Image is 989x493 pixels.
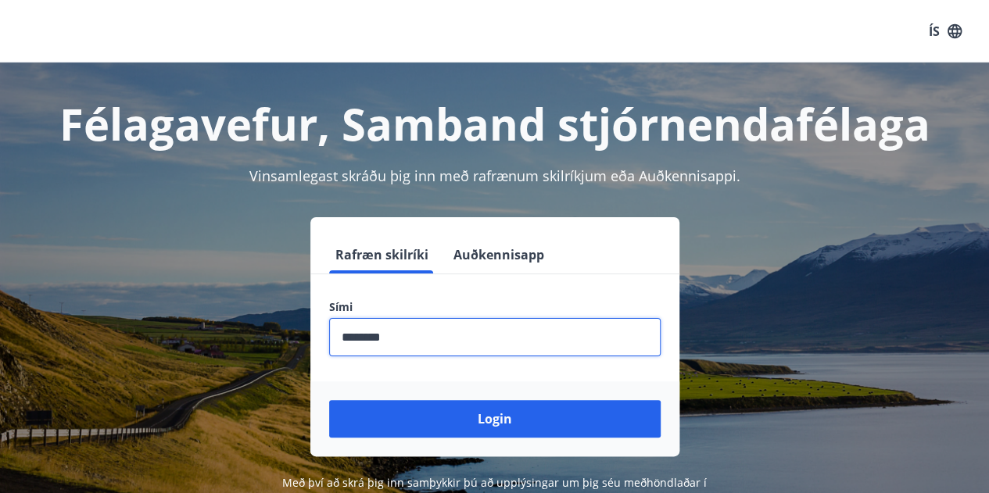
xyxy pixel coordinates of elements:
h1: Félagavefur, Samband stjórnendafélaga [19,94,970,153]
button: Login [329,400,661,438]
label: Sími [329,299,661,315]
button: ÍS [920,17,970,45]
span: Vinsamlegast skráðu þig inn með rafrænum skilríkjum eða Auðkennisappi. [249,166,740,185]
button: Auðkennisapp [447,236,550,273]
button: Rafræn skilríki [329,236,435,273]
